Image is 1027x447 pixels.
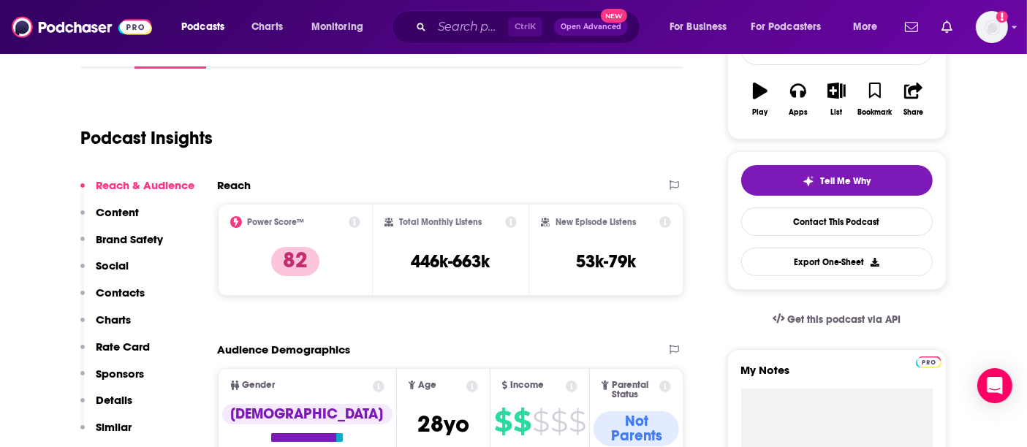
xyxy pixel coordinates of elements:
[903,108,923,117] div: Share
[80,232,164,259] button: Brand Safety
[532,410,549,433] span: $
[741,248,933,276] button: Export One-Sheet
[554,18,628,36] button: Open AdvancedNew
[752,108,768,117] div: Play
[80,393,133,420] button: Details
[80,286,145,313] button: Contacts
[556,217,636,227] h2: New Episode Listens
[494,410,512,433] span: $
[789,108,808,117] div: Apps
[80,259,129,286] button: Social
[96,420,132,434] p: Similar
[601,9,627,23] span: New
[251,17,283,37] span: Charts
[80,367,145,394] button: Sponsors
[894,73,932,126] button: Share
[741,165,933,196] button: tell me why sparkleTell Me Why
[80,340,151,367] button: Rate Card
[96,205,140,219] p: Content
[96,367,145,381] p: Sponsors
[670,17,727,37] span: For Business
[80,205,140,232] button: Content
[976,11,1008,43] button: Show profile menu
[741,73,779,126] button: Play
[80,313,132,340] button: Charts
[271,247,319,276] p: 82
[96,313,132,326] p: Charts
[510,381,544,390] span: Income
[218,178,251,192] h2: Reach
[576,251,636,272] h3: 53k-79k
[181,17,224,37] span: Podcasts
[659,15,746,39] button: open menu
[561,23,621,31] span: Open Advanced
[96,286,145,299] p: Contacts
[741,363,933,389] label: My Notes
[411,251,490,272] h3: 446k-663k
[916,354,941,368] a: Pro website
[761,302,913,337] a: Get this podcast via API
[820,175,871,187] span: Tell Me Why
[977,368,1012,403] div: Open Intercom Messenger
[248,217,305,227] h2: Power Score™
[856,73,894,126] button: Bookmark
[843,15,896,39] button: open menu
[406,10,654,44] div: Search podcasts, credits, & more...
[513,410,531,433] span: $
[936,15,958,39] a: Show notifications dropdown
[96,259,129,272] p: Social
[432,15,508,39] input: Search podcasts, credits, & more...
[80,420,132,447] button: Similar
[96,393,133,407] p: Details
[779,73,817,126] button: Apps
[751,17,822,37] span: For Podcasters
[417,410,469,438] span: 28 yo
[899,15,924,39] a: Show notifications dropdown
[741,207,933,236] a: Contact This Podcast
[612,381,657,400] span: Parental Status
[550,410,567,433] span: $
[594,411,679,446] div: Not Parents
[976,11,1008,43] img: User Profile
[96,178,195,192] p: Reach & Audience
[96,340,151,354] p: Rate Card
[243,381,276,390] span: Gender
[218,343,351,356] h2: Audience Demographics
[12,13,152,41] img: Podchaser - Follow, Share and Rate Podcasts
[853,17,878,37] span: More
[508,18,542,37] span: Ctrl K
[242,15,292,39] a: Charts
[171,15,243,39] button: open menu
[817,73,855,126] button: List
[742,15,843,39] button: open menu
[311,17,363,37] span: Monitoring
[803,175,814,187] img: tell me why sparkle
[222,404,393,424] div: [DEMOGRAPHIC_DATA]
[418,381,436,390] span: Age
[96,232,164,246] p: Brand Safety
[787,313,901,326] span: Get this podcast via API
[996,11,1008,23] svg: Add a profile image
[80,178,195,205] button: Reach & Audience
[916,356,941,368] img: Podchaser Pro
[301,15,382,39] button: open menu
[569,410,585,433] span: $
[857,108,892,117] div: Bookmark
[831,108,843,117] div: List
[81,127,213,149] h1: Podcast Insights
[399,217,482,227] h2: Total Monthly Listens
[976,11,1008,43] span: Logged in as samanthawu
